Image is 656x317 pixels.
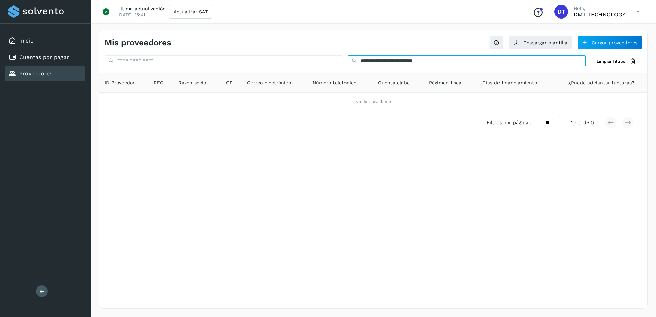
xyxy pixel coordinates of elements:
[574,11,625,18] p: DMT TECHNOLOGY
[574,5,625,11] p: Hola,
[429,79,463,86] span: Régimen fiscal
[19,37,34,44] a: Inicio
[99,93,647,110] td: No data available
[509,35,572,50] button: Descargar plantilla
[174,9,208,14] span: Actualizar SAT
[597,58,625,64] span: Limpiar filtros
[178,79,208,86] span: Razón social
[313,79,356,86] span: Número telefónico
[117,12,145,18] p: [DATE] 15:41
[5,50,85,65] div: Cuentas por pagar
[105,38,171,48] h4: Mis proveedores
[378,79,410,86] span: Cuenta clabe
[577,35,642,50] button: Cargar proveedores
[487,119,531,126] span: Filtros por página :
[105,79,135,86] span: ID Proveedor
[568,79,634,86] span: ¿Puede adelantar facturas?
[169,5,212,19] button: Actualizar SAT
[5,66,85,81] div: Proveedores
[226,79,233,86] span: CP
[117,5,166,12] p: Última actualización
[19,54,69,60] a: Cuentas por pagar
[482,79,537,86] span: Días de financiamiento
[5,33,85,48] div: Inicio
[19,70,52,77] a: Proveedores
[591,55,642,68] button: Limpiar filtros
[154,79,163,86] span: RFC
[247,79,291,86] span: Correo electrónico
[571,119,594,126] span: 1 - 0 de 0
